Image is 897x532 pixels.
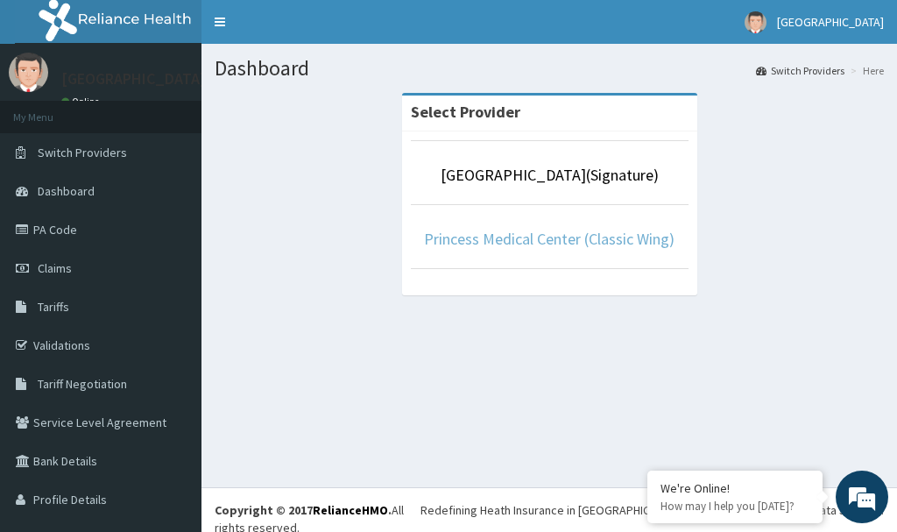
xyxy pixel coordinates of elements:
[287,9,329,51] div: Minimize live chat window
[745,11,766,33] img: User Image
[215,502,392,518] strong: Copyright © 2017 .
[102,156,242,333] span: We're online!
[9,53,48,92] img: User Image
[420,501,884,519] div: Redefining Heath Insurance in [GEOGRAPHIC_DATA] using Telemedicine and Data Science!
[61,96,103,108] a: Online
[61,71,206,87] p: [GEOGRAPHIC_DATA]
[846,63,884,78] li: Here
[91,98,294,121] div: Chat with us now
[38,145,127,160] span: Switch Providers
[313,502,388,518] a: RelianceHMO
[38,299,69,315] span: Tariffs
[441,165,659,185] a: [GEOGRAPHIC_DATA](Signature)
[38,183,95,199] span: Dashboard
[777,14,884,30] span: [GEOGRAPHIC_DATA]
[38,260,72,276] span: Claims
[411,102,520,122] strong: Select Provider
[424,229,675,249] a: Princess Medical Center (Classic Wing)
[660,480,809,496] div: We're Online!
[660,499,809,514] p: How may I help you today?
[215,57,884,80] h1: Dashboard
[756,63,844,78] a: Switch Providers
[38,376,127,392] span: Tariff Negotiation
[9,350,334,411] textarea: Type your message and hit 'Enter'
[32,88,71,131] img: d_794563401_company_1708531726252_794563401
